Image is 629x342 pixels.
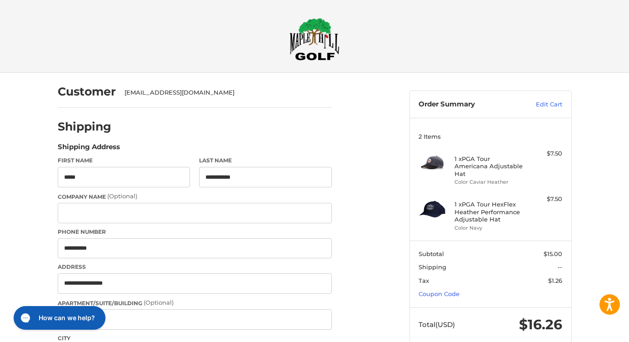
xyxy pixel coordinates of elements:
span: Subtotal [419,250,444,257]
label: Address [58,263,332,271]
label: Apartment/Suite/Building [58,298,332,307]
a: Edit Cart [516,100,562,109]
small: (Optional) [144,299,174,306]
h2: Shipping [58,120,111,134]
label: Last Name [199,156,332,165]
div: [EMAIL_ADDRESS][DOMAIN_NAME] [125,88,323,97]
img: Maple Hill Golf [290,18,339,60]
iframe: Gorgias live chat messenger [9,303,108,333]
li: Color Caviar Heather [454,178,524,186]
h2: Customer [58,85,116,99]
span: $15.00 [544,250,562,257]
span: $1.26 [548,277,562,284]
label: Company Name [58,192,332,201]
span: Tax [419,277,429,284]
div: $7.50 [526,149,562,158]
li: Color Navy [454,224,524,232]
div: $7.50 [526,195,562,204]
span: -- [558,263,562,271]
legend: Shipping Address [58,142,120,156]
span: Shipping [419,263,446,271]
label: Phone Number [58,228,332,236]
h3: 2 Items [419,133,562,140]
a: Coupon Code [419,290,459,297]
h4: 1 x PGA Tour Americana Adjustable Hat [454,155,524,177]
h3: Order Summary [419,100,516,109]
h4: 1 x PGA Tour HexFlex Heather Performance Adjustable Hat [454,201,524,223]
small: (Optional) [107,192,137,200]
label: First Name [58,156,190,165]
